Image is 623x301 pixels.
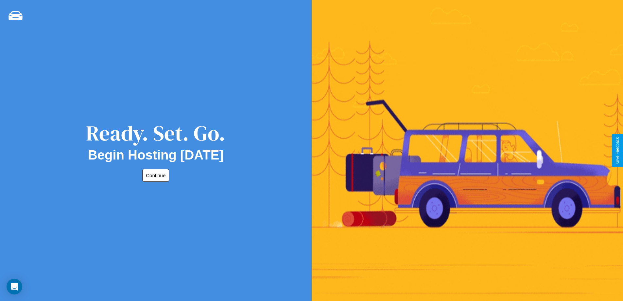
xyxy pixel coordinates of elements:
div: Give Feedback [615,137,620,164]
h2: Begin Hosting [DATE] [88,148,224,162]
button: Continue [142,169,169,182]
div: Open Intercom Messenger [7,279,22,294]
div: Ready. Set. Go. [86,119,225,148]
